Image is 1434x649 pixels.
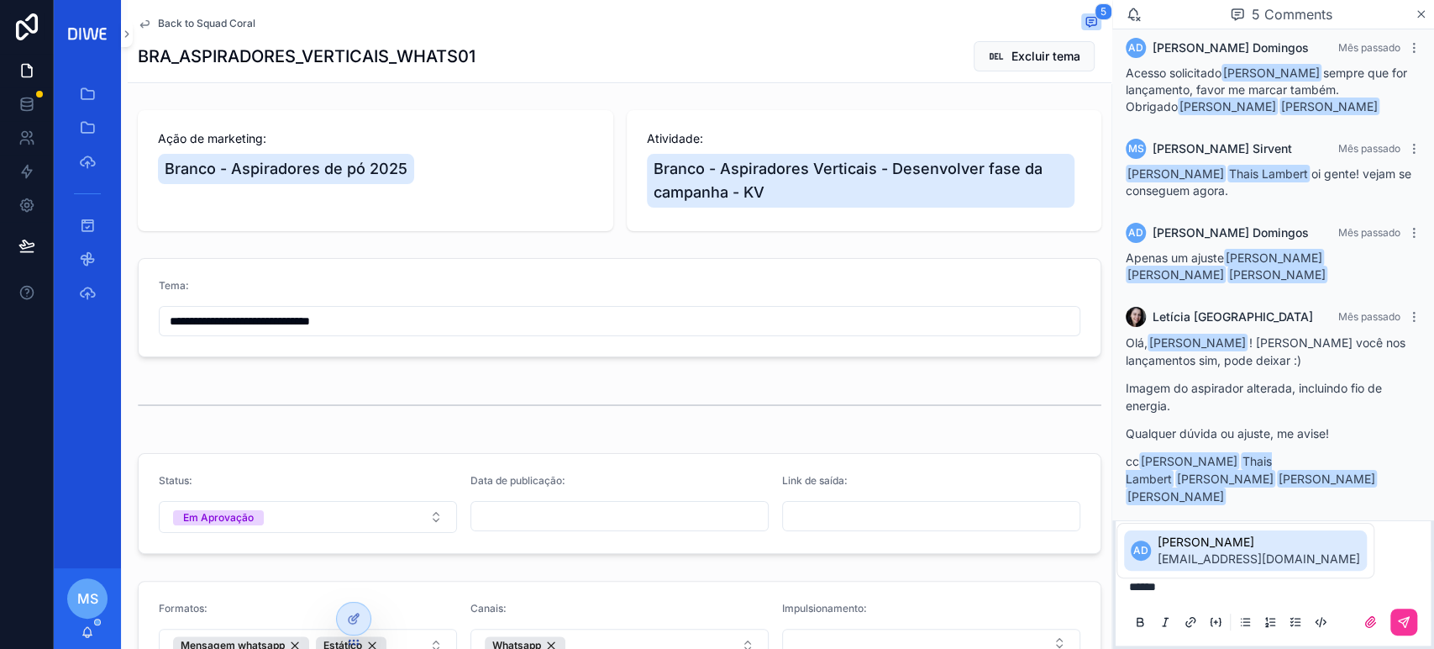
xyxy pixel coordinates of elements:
span: Formatos: [159,602,207,615]
div: Em Aprovação [183,510,254,525]
span: Branco - Aspiradores de pó 2025 [165,157,407,181]
span: [PERSON_NAME] [1279,98,1379,115]
a: Back to Squad Coral [138,17,255,30]
span: Mês passado [1338,226,1400,239]
button: 5 [1081,13,1101,34]
span: Back to Squad Coral [158,17,255,30]
span: [PERSON_NAME] [1139,452,1239,470]
button: Select Button [159,501,457,533]
p: Olá, ! [PERSON_NAME] você nos lançamentos sim, pode deixar :) [1126,334,1421,369]
span: Link de saída: [782,474,848,487]
span: [PERSON_NAME] [1158,534,1360,551]
span: [PERSON_NAME] [1126,165,1226,182]
span: MS [77,588,98,609]
span: Acesso solicitado sempre que for lançamento, favor me marcar também. Obrigado [1126,66,1407,113]
span: [PERSON_NAME] [1175,470,1275,488]
span: Data de publicação: [470,474,565,487]
button: Excluir tema [974,41,1095,71]
span: [PERSON_NAME] Domingos [1153,40,1309,56]
div: Suggested mentions [1116,523,1374,578]
span: Canais: [470,602,507,615]
span: Ação de marketing: [158,130,593,147]
span: Mês passado [1338,41,1400,54]
span: Thais Lambert [1126,452,1272,488]
span: [PERSON_NAME] [1221,64,1321,82]
span: [PERSON_NAME] Domingos [1153,224,1309,241]
span: Branco - Aspiradores Verticais - Desenvolver fase da campanha - KV [654,157,1069,204]
p: cc [1126,452,1421,505]
span: Tema: [159,279,189,292]
h1: BRA_ASPIRADORES_VERTICAIS_WHATS01 [138,45,475,68]
span: MS [1128,142,1144,156]
span: [PERSON_NAME] [1277,470,1377,488]
span: [PERSON_NAME] [1224,249,1324,266]
span: AD [1128,41,1143,55]
span: [PERSON_NAME] [1178,98,1278,115]
span: 5 Comments [1252,4,1332,24]
span: Impulsionamento: [782,602,867,615]
span: Mês passado [1338,310,1400,323]
span: Apenas um ajuste [1126,251,1329,282]
span: AD [1133,544,1148,557]
span: [PERSON_NAME] Sirvent [1153,140,1292,157]
span: AD [1128,226,1143,240]
span: [EMAIL_ADDRESS][DOMAIN_NAME] [1158,551,1360,567]
img: App logo [64,24,111,45]
p: Imagem do aspirador alterada, incluindo fio de energia. [1126,379,1421,414]
span: oi gente! vejam se conseguem agora. [1126,166,1411,198]
span: [PERSON_NAME] [1227,266,1327,283]
span: Mês passado [1338,142,1400,155]
span: Thais Lambert [1227,165,1310,182]
span: Atividade: [647,130,1082,147]
div: scrollable content [54,67,121,330]
span: Letícia [GEOGRAPHIC_DATA] [1153,309,1313,325]
span: [PERSON_NAME] [1126,266,1226,283]
span: Status: [159,474,192,487]
p: Qualquer dúvida ou ajuste, me avise! [1126,425,1421,442]
span: [PERSON_NAME] [1148,334,1248,351]
span: [PERSON_NAME] [1126,488,1226,505]
span: Excluir tema [1011,48,1080,65]
span: 5 [1095,3,1112,20]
